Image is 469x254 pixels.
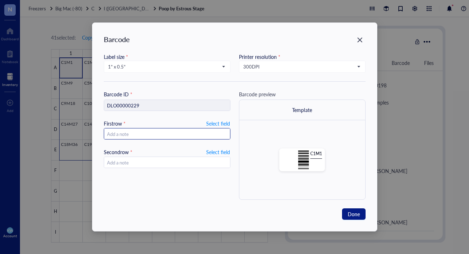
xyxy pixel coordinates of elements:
[104,157,230,168] input: Add a note
[354,36,366,44] span: Close
[342,208,366,220] button: Done
[104,148,132,156] div: Second row
[292,106,312,114] div: Template
[108,63,225,70] span: 1” x 0.5”
[239,53,366,61] div: Printer resolution
[239,90,366,98] div: Barcode preview
[206,120,230,127] button: Select field
[206,148,230,156] span: Select field
[310,151,322,157] div: C1M1
[354,34,366,46] button: Close
[104,120,126,127] div: First row
[298,151,309,169] img: NuE8PAAAAAAElFTkSuQmCC
[348,210,360,218] span: Done
[206,148,230,156] button: Select field
[243,63,360,70] span: 300 DPI
[104,53,230,61] div: Label size
[104,90,230,98] div: Barcode ID
[206,119,230,128] span: Select field
[104,34,366,44] div: Barcode
[104,128,230,140] input: Add a note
